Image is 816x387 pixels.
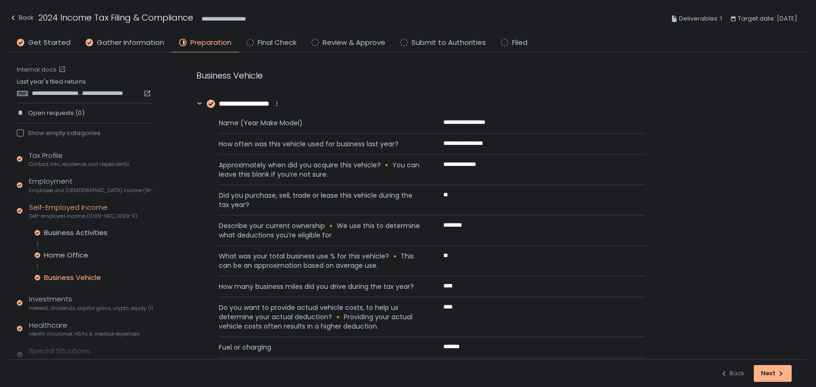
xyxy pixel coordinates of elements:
div: Business Activities [44,228,108,237]
span: Get Started [28,37,71,48]
span: Do you want to provide actual vehicle costs, to help us determine your actual deduction? 🔸 Provid... [219,303,421,331]
div: Business Vehicle [44,273,101,282]
span: Self-employed income (1099-NEC, 1099-K) [29,213,137,220]
span: Preparation [190,37,231,48]
span: Did you purchase, sell, trade or lease this vehicle during the tax year? [219,191,421,209]
span: Employee and [DEMOGRAPHIC_DATA] income (W-2s) [29,187,153,194]
span: Final Check [258,37,296,48]
span: Open requests (0) [28,109,85,117]
span: Target date: [DATE] [738,13,797,24]
span: How often was this vehicle used for business last year? [219,139,421,149]
div: Special Situations [29,346,115,364]
span: Describe your current ownership 🔸 We use this to determine what deductions you’re eligible for. [219,221,421,240]
div: Business Vehicle [196,69,645,82]
div: Home Office [44,251,88,260]
span: Submit to Authorities [412,37,486,48]
span: Gather Information [97,37,164,48]
span: Review & Approve [323,37,385,48]
span: Contact info, residence, and dependents [29,161,130,168]
span: Interest, dividends, capital gains, crypto, equity (1099s, K-1s) [29,305,153,312]
span: Deliverables: 1 [679,13,722,24]
a: Internal docs [17,65,68,74]
div: Self-Employed Income [29,202,137,220]
div: Healthcare [29,320,140,338]
button: Back [9,11,34,27]
div: Employment [29,176,153,194]
span: Additional income and deductions [29,357,115,364]
button: Next [754,365,792,382]
span: Approximately when did you acquire this vehicle? 🔸 You can leave this blank if you’re not sure. [219,160,421,179]
span: How many business miles did you drive during the tax year? [219,282,421,291]
button: Back [720,365,744,382]
span: Fuel or charging [219,343,421,352]
span: Filed [512,37,527,48]
div: Back [9,12,34,23]
div: Last year's filed returns [17,78,153,97]
div: Tax Profile [29,150,130,168]
div: Investments [29,294,153,312]
span: Name (Year Make Model) [219,118,421,128]
h1: 2024 Income Tax Filing & Compliance [38,11,193,24]
span: What was your total business use % for this vehicle? 🔸 This can be an approximation based on aver... [219,251,421,270]
div: Next [761,369,785,378]
div: Back [720,369,744,378]
span: Health insurance, HSAs & medical expenses [29,330,140,337]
